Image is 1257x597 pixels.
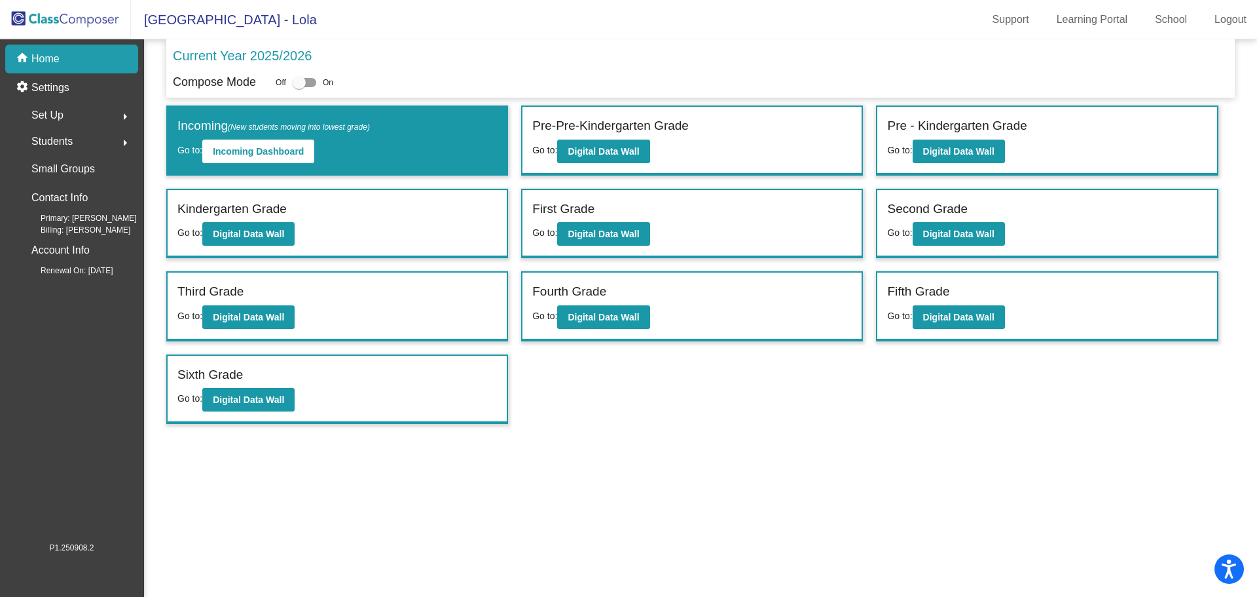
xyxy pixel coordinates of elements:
[923,146,994,157] b: Digital Data Wall
[323,77,333,88] span: On
[177,200,287,219] label: Kindergarten Grade
[913,140,1005,163] button: Digital Data Wall
[20,212,137,224] span: Primary: [PERSON_NAME]
[31,241,90,260] p: Account Info
[177,366,243,385] label: Sixth Grade
[177,117,370,136] label: Incoming
[532,200,594,219] label: First Grade
[532,227,557,238] span: Go to:
[202,140,314,163] button: Incoming Dashboard
[131,9,317,30] span: [GEOGRAPHIC_DATA] - Lola
[1144,9,1197,30] a: School
[177,282,244,301] label: Third Grade
[1204,9,1257,30] a: Logout
[202,222,295,246] button: Digital Data Wall
[202,388,295,412] button: Digital Data Wall
[887,311,912,321] span: Go to:
[532,117,689,136] label: Pre-Pre-Kindergarten Grade
[887,117,1027,136] label: Pre - Kindergarten Grade
[177,145,202,155] span: Go to:
[31,80,69,96] p: Settings
[923,312,994,322] b: Digital Data Wall
[923,229,994,239] b: Digital Data Wall
[202,305,295,329] button: Digital Data Wall
[31,189,88,207] p: Contact Info
[20,224,130,236] span: Billing: [PERSON_NAME]
[173,46,312,66] p: Current Year 2025/2026
[568,229,639,239] b: Digital Data Wall
[276,77,286,88] span: Off
[213,312,284,322] b: Digital Data Wall
[117,135,133,151] mat-icon: arrow_right
[16,51,31,67] mat-icon: home
[31,106,64,125] span: Set Up
[887,145,912,155] span: Go to:
[31,160,95,178] p: Small Groups
[213,146,304,157] b: Incoming Dashboard
[532,311,557,321] span: Go to:
[532,145,557,155] span: Go to:
[887,282,949,301] label: Fifth Grade
[982,9,1040,30] a: Support
[16,80,31,96] mat-icon: settings
[20,265,113,277] span: Renewal On: [DATE]
[213,229,284,239] b: Digital Data Wall
[177,393,202,404] span: Go to:
[557,140,649,163] button: Digital Data Wall
[31,132,73,151] span: Students
[913,305,1005,329] button: Digital Data Wall
[532,282,606,301] label: Fourth Grade
[887,200,968,219] label: Second Grade
[887,227,912,238] span: Go to:
[568,146,639,157] b: Digital Data Wall
[213,395,284,405] b: Digital Data Wall
[913,222,1005,246] button: Digital Data Wall
[117,109,133,125] mat-icon: arrow_right
[557,222,649,246] button: Digital Data Wall
[31,51,60,67] p: Home
[1046,9,1139,30] a: Learning Portal
[177,311,202,321] span: Go to:
[177,227,202,238] span: Go to:
[228,123,370,132] span: (New students moving into lowest grade)
[568,312,639,322] b: Digital Data Wall
[173,73,256,91] p: Compose Mode
[557,305,649,329] button: Digital Data Wall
